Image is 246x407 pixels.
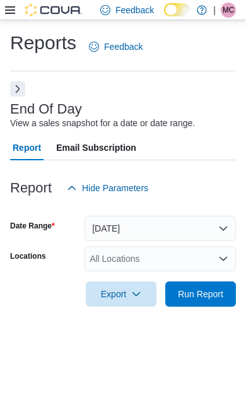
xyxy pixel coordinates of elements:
[10,81,25,97] button: Next
[93,281,149,307] span: Export
[164,3,190,16] input: Dark Mode
[82,182,148,194] span: Hide Parameters
[56,135,136,160] span: Email Subscription
[10,117,195,130] div: View a sales snapshot for a date or date range.
[13,135,41,160] span: Report
[178,288,223,300] span: Run Report
[213,3,216,18] p: |
[115,4,154,16] span: Feedback
[10,102,82,117] h3: End Of Day
[10,30,76,56] h1: Reports
[10,180,52,196] h3: Report
[86,281,156,307] button: Export
[218,254,228,264] button: Open list of options
[25,4,82,16] img: Cova
[164,16,165,17] span: Dark Mode
[85,216,236,241] button: [DATE]
[165,281,236,307] button: Run Report
[221,3,236,18] div: Mike Cochrane
[10,251,46,261] label: Locations
[104,40,143,53] span: Feedback
[223,3,235,18] span: MC
[10,221,55,231] label: Date Range
[84,34,148,59] a: Feedback
[62,175,153,201] button: Hide Parameters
